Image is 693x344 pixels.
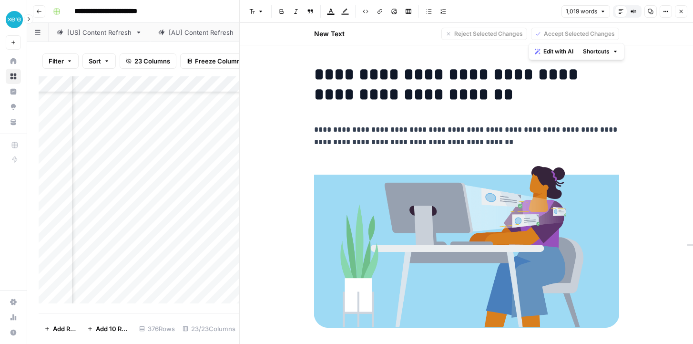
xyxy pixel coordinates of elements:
[454,30,523,38] span: Reject Selected Changes
[6,8,21,31] button: Workspace: XeroOps
[6,310,21,325] a: Usage
[531,28,619,40] button: Accept Selected Changes
[6,325,21,340] button: Help + Support
[39,321,82,336] button: Add Row
[6,99,21,115] a: Opportunities
[561,5,610,18] button: 1,019 words
[89,56,101,66] span: Sort
[195,56,244,66] span: Freeze Columns
[179,321,239,336] div: 23/23 Columns
[96,324,130,334] span: Add 10 Rows
[579,45,622,58] button: Shortcuts
[314,29,345,39] h2: New Text
[135,321,179,336] div: 376 Rows
[6,53,21,69] a: Home
[150,23,252,42] a: [AU] Content Refresh
[67,28,132,37] div: [US] Content Refresh
[82,53,116,69] button: Sort
[120,53,176,69] button: 23 Columns
[49,56,64,66] span: Filter
[6,294,21,310] a: Settings
[531,45,577,58] button: Edit with AI
[42,53,79,69] button: Filter
[53,324,76,334] span: Add Row
[441,28,527,40] button: Reject Selected Changes
[49,23,150,42] a: [US] Content Refresh
[583,47,610,56] span: Shortcuts
[82,321,135,336] button: Add 10 Rows
[134,56,170,66] span: 23 Columns
[169,28,234,37] div: [AU] Content Refresh
[543,47,573,56] span: Edit with AI
[544,30,615,38] span: Accept Selected Changes
[180,53,250,69] button: Freeze Columns
[6,69,21,84] a: Browse
[566,7,597,16] span: 1,019 words
[6,11,23,28] img: XeroOps Logo
[6,84,21,99] a: Insights
[6,115,21,130] a: Your Data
